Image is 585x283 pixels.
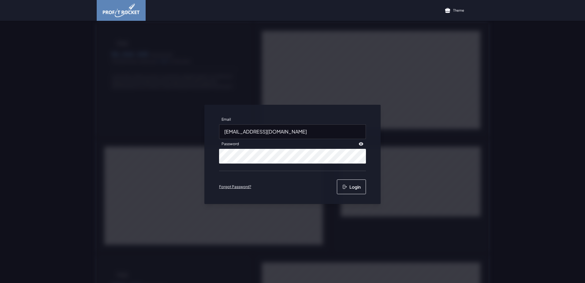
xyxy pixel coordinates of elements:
a: Forgot Password? [219,184,251,189]
img: image [103,4,140,17]
p: Theme [453,8,464,13]
label: Password [219,139,241,149]
label: Email [219,115,233,124]
button: Login [337,179,366,194]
